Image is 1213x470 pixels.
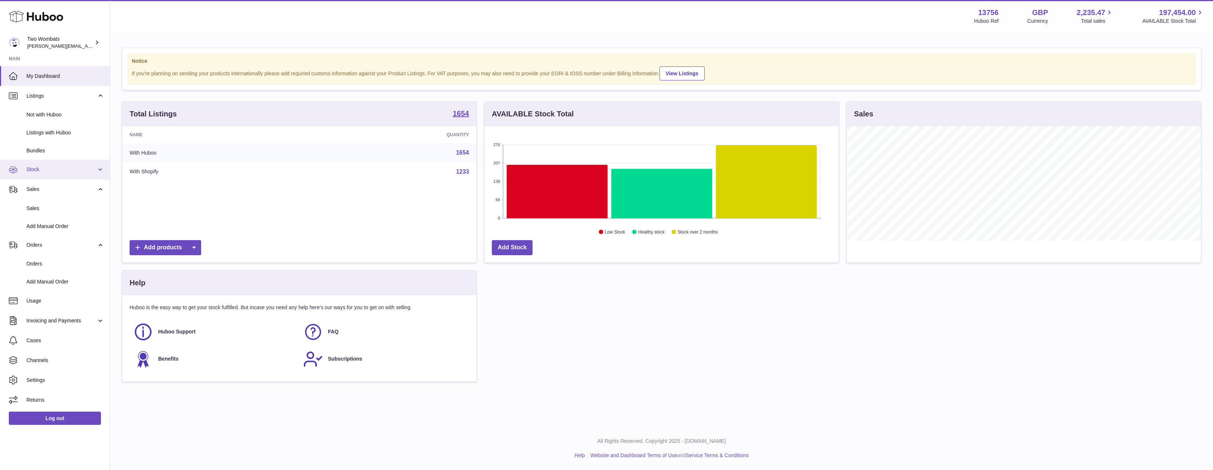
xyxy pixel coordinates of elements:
[130,240,201,255] a: Add products
[1077,8,1105,18] span: 2,235.47
[27,36,93,50] div: Two Wombats
[588,452,749,459] li: and
[605,229,625,235] text: Low Stock
[328,355,362,362] span: Subscriptions
[26,73,104,80] span: My Dashboard
[1077,8,1114,25] a: 2,235.47 Total sales
[26,223,104,230] span: Add Manual Order
[116,438,1207,445] p: All Rights Reserved. Copyright 2025 - [DOMAIN_NAME]
[26,166,97,173] span: Stock
[453,110,469,119] a: 1654
[498,216,500,220] text: 0
[686,452,749,458] a: Service Terms & Conditions
[492,109,574,119] h3: AVAILABLE Stock Total
[122,162,313,181] td: With Shopify
[495,198,500,202] text: 69
[1081,18,1114,25] span: Total sales
[854,109,873,119] h3: Sales
[26,147,104,154] span: Bundles
[133,349,296,369] a: Benefits
[456,169,469,175] a: 1233
[453,110,469,117] strong: 1654
[1159,8,1196,18] span: 197,454.00
[678,229,718,235] text: Stock over 2 months
[303,349,466,369] a: Subscriptions
[27,43,147,49] span: [PERSON_NAME][EMAIL_ADDRESS][DOMAIN_NAME]
[26,397,104,404] span: Returns
[26,242,97,249] span: Orders
[660,66,705,80] a: View Listings
[133,322,296,342] a: Huboo Support
[26,111,104,118] span: Not with Huboo
[130,278,145,288] h3: Help
[313,126,476,143] th: Quantity
[1032,8,1048,18] strong: GBP
[1142,18,1204,25] span: AVAILABLE Stock Total
[974,18,999,25] div: Huboo Ref
[122,126,313,143] th: Name
[1027,18,1048,25] div: Currency
[978,8,999,18] strong: 13756
[130,304,469,311] p: Huboo is the easy way to get your stock fulfilled. But incase you need any help here's our ways f...
[493,142,500,147] text: 276
[638,229,665,235] text: Healthy stock
[130,109,177,119] h3: Total Listings
[26,357,104,364] span: Channels
[493,161,500,165] text: 207
[26,205,104,212] span: Sales
[303,322,466,342] a: FAQ
[591,452,677,458] a: Website and Dashboard Terms of Use
[493,179,500,184] text: 138
[132,58,1191,65] strong: Notice
[456,149,469,156] a: 1654
[26,129,104,136] span: Listings with Huboo
[26,260,104,267] span: Orders
[132,65,1191,80] div: If you're planning on sending your products internationally please add required customs informati...
[26,186,97,193] span: Sales
[574,452,585,458] a: Help
[158,328,196,335] span: Huboo Support
[9,412,101,425] a: Log out
[9,37,20,48] img: alan@twowombats.com
[122,143,313,162] td: With Huboo
[1142,8,1204,25] a: 197,454.00 AVAILABLE Stock Total
[26,297,104,304] span: Usage
[26,317,97,324] span: Invoicing and Payments
[26,278,104,285] span: Add Manual Order
[158,355,178,362] span: Benefits
[26,377,104,384] span: Settings
[26,93,97,100] span: Listings
[26,337,104,344] span: Cases
[328,328,339,335] span: FAQ
[492,240,533,255] a: Add Stock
